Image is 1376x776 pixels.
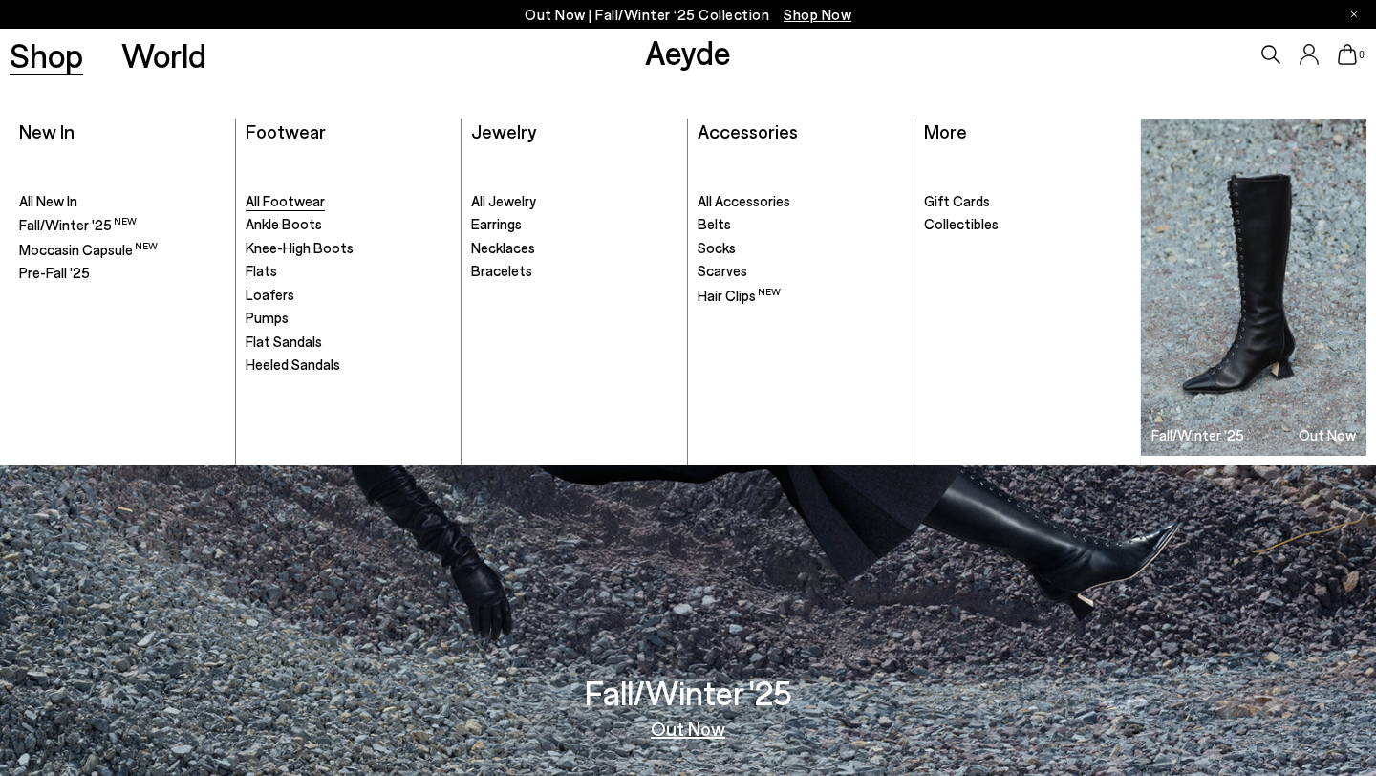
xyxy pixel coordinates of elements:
span: Flats [246,262,277,279]
span: Navigate to /collections/new-in [784,6,851,23]
a: 0 [1338,44,1357,65]
span: All New In [19,192,77,209]
span: Gift Cards [924,192,990,209]
a: More [924,119,967,142]
span: Necklaces [471,239,535,256]
a: Earrings [471,215,677,234]
a: Pre-Fall '25 [19,264,226,283]
a: Flats [246,262,452,281]
a: Accessories [698,119,798,142]
p: Out Now | Fall/Winter ‘25 Collection [525,3,851,27]
a: Heeled Sandals [246,356,452,375]
span: All Jewelry [471,192,536,209]
span: Fall/Winter '25 [19,216,137,233]
span: Moccasin Capsule [19,241,158,258]
span: Earrings [471,215,522,232]
a: Scarves [698,262,904,281]
a: New In [19,119,75,142]
a: All Accessories [698,192,904,211]
a: Collectibles [924,215,1131,234]
a: Shop [10,38,83,72]
a: All New In [19,192,226,211]
a: Belts [698,215,904,234]
span: Socks [698,239,736,256]
a: All Jewelry [471,192,677,211]
a: Knee-High Boots [246,239,452,258]
a: Loafers [246,286,452,305]
a: Socks [698,239,904,258]
span: All Footwear [246,192,325,209]
a: Aeyde [645,32,731,72]
a: All Footwear [246,192,452,211]
a: Moccasin Capsule [19,240,226,260]
span: Collectibles [924,215,999,232]
a: Fall/Winter '25 [19,215,226,235]
span: All Accessories [698,192,790,209]
span: Pre-Fall '25 [19,264,90,281]
a: Jewelry [471,119,536,142]
span: Flat Sandals [246,333,322,350]
a: World [121,38,206,72]
a: Pumps [246,309,452,328]
h3: Fall/Winter '25 [585,676,792,709]
span: Loafers [246,286,294,303]
img: Group_1295_900x.jpg [1141,119,1366,456]
h3: Fall/Winter '25 [1151,428,1244,442]
span: 0 [1357,50,1366,60]
a: Gift Cards [924,192,1131,211]
a: Necklaces [471,239,677,258]
a: Out Now [651,719,725,738]
a: Flat Sandals [246,333,452,352]
h3: Out Now [1299,428,1356,442]
a: Ankle Boots [246,215,452,234]
span: Bracelets [471,262,532,279]
span: Pumps [246,309,289,326]
span: Hair Clips [698,287,781,304]
span: Ankle Boots [246,215,322,232]
a: Bracelets [471,262,677,281]
a: Hair Clips [698,286,904,306]
span: Belts [698,215,731,232]
span: Heeled Sandals [246,356,340,373]
span: Scarves [698,262,747,279]
a: Footwear [246,119,326,142]
span: Knee-High Boots [246,239,354,256]
a: Fall/Winter '25 Out Now [1141,119,1366,456]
